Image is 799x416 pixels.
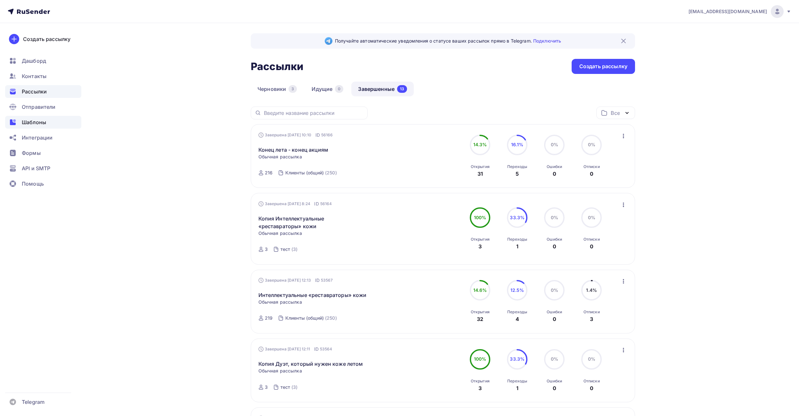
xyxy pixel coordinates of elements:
span: ID [315,277,320,284]
div: 3 [265,246,268,252]
div: (250) [325,170,337,176]
span: 0% [551,215,558,220]
div: 4 [516,315,519,323]
div: Завершена [DATE] 8:24 [258,201,332,207]
a: Контакты [5,70,81,83]
span: Рассылки [22,88,47,95]
div: 219 [265,315,273,321]
div: 1 [516,384,518,392]
img: Telegram [325,37,332,45]
span: Получайте автоматические уведомления о статусе ваших рассылок прямо в Telegram. [335,38,561,44]
div: 0 [590,243,593,250]
a: Черновики3 [251,82,304,96]
div: 0 [590,170,593,178]
div: Отписки [583,309,600,315]
div: 3 [265,384,268,390]
div: 31 [477,170,483,178]
div: 0 [553,170,556,178]
a: Отправители [5,100,81,113]
span: 33.3% [510,215,525,220]
div: 3 [590,315,593,323]
span: 14.6% [473,287,487,293]
h2: Рассылки [251,60,303,73]
a: Подключить [533,38,561,44]
div: Ошибки [547,309,562,315]
div: Завершена [DATE] 12:11 [258,346,332,352]
a: тест (3) [280,244,298,254]
div: 0 [553,243,556,250]
span: 0% [588,356,595,362]
a: Шаблоны [5,116,81,129]
div: 5 [516,170,519,178]
span: Дашборд [22,57,46,65]
span: Контакты [22,72,46,80]
div: (3) [291,384,298,390]
span: Шаблоны [22,118,46,126]
div: Отписки [583,237,600,242]
span: Обычная рассылка [258,299,302,305]
div: Переходы [507,164,527,169]
div: Отписки [583,379,600,384]
div: Клиенты (общий) [285,315,324,321]
div: 0 [553,315,556,323]
div: (250) [325,315,337,321]
div: 13 [397,85,407,93]
span: 0% [588,215,595,220]
span: ID [315,132,320,138]
a: Копия Дуэт, который нужен коже летом [258,360,363,368]
div: Переходы [507,309,527,315]
span: Telegram [22,398,45,406]
span: 0% [551,142,558,147]
span: 56166 [321,132,333,138]
span: Обычная рассылка [258,368,302,374]
div: Ошибки [547,379,562,384]
div: 3 [478,243,482,250]
span: Помощь [22,180,44,188]
a: Идущие0 [305,82,350,96]
a: Конец лета - конец акциям [258,146,329,154]
span: 12.5% [510,287,524,293]
span: 0% [588,142,595,147]
div: Переходы [507,237,527,242]
div: (3) [291,246,298,252]
div: Все [611,109,620,117]
span: ID [314,201,319,207]
span: 14.3% [473,142,487,147]
a: Дашборд [5,54,81,67]
span: 0% [551,287,558,293]
div: Переходы [507,379,527,384]
div: 3 [478,384,482,392]
div: Клиенты (общий) [285,170,324,176]
span: 1.4% [586,287,597,293]
a: Клиенты (общий) (250) [285,168,338,178]
span: 16.1% [511,142,524,147]
span: Отправители [22,103,56,111]
div: тест [281,384,290,390]
div: тест [281,246,290,252]
span: Обычная рассылка [258,230,302,236]
span: Обычная рассылка [258,154,302,160]
span: 56164 [320,201,332,207]
span: Формы [22,149,41,157]
a: Интеллектуальные «реставраторы» кожи [258,291,367,299]
span: 33.3% [510,356,525,362]
div: 3 [289,85,297,93]
div: 0 [553,384,556,392]
a: Клиенты (общий) (250) [285,313,338,323]
input: Введите название рассылки [264,109,364,116]
span: ID [314,346,319,352]
div: 0 [590,384,593,392]
div: Ошибки [547,237,562,242]
a: Копия Интеллектуальные «реставраторы» кожи [258,215,368,230]
div: Отписки [583,164,600,169]
span: Интеграции [22,134,53,141]
div: Открытия [471,164,490,169]
a: Формы [5,147,81,159]
span: API и SMTP [22,164,50,172]
a: Завершенные13 [351,82,414,96]
div: 32 [477,315,483,323]
span: 53567 [321,277,333,284]
span: 53564 [320,346,332,352]
span: [EMAIL_ADDRESS][DOMAIN_NAME] [689,8,767,15]
span: 100% [474,356,486,362]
